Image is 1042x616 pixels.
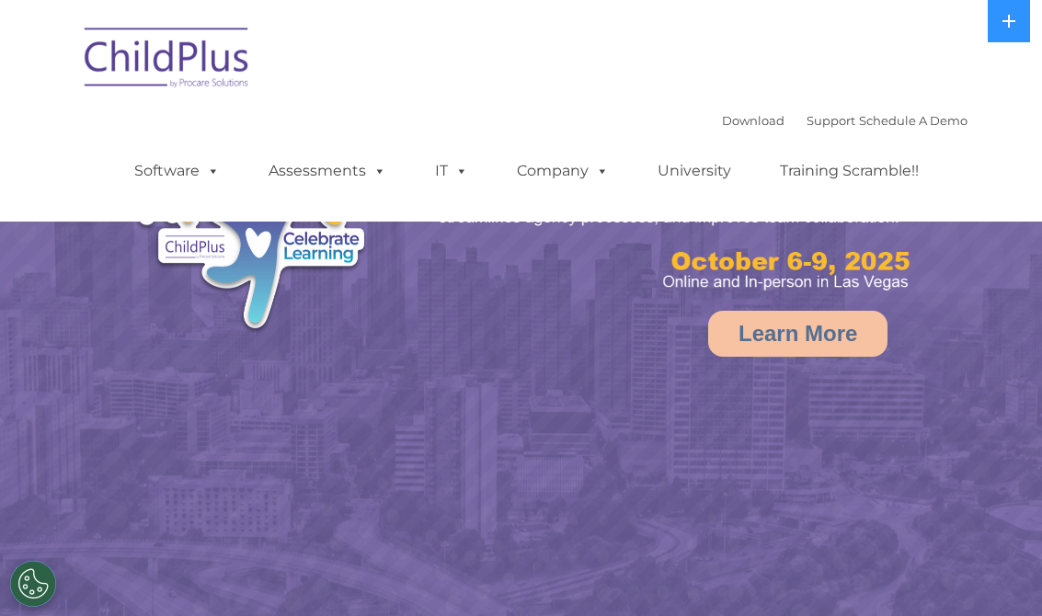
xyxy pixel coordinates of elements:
[75,15,259,107] img: ChildPlus by Procare Solutions
[807,113,855,128] a: Support
[722,113,784,128] a: Download
[708,311,887,357] a: Learn More
[250,153,405,189] a: Assessments
[859,113,968,128] a: Schedule A Demo
[417,153,487,189] a: IT
[116,153,238,189] a: Software
[498,153,627,189] a: Company
[761,153,937,189] a: Training Scramble!!
[10,561,56,607] button: Cookies Settings
[722,113,968,128] font: |
[639,153,750,189] a: University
